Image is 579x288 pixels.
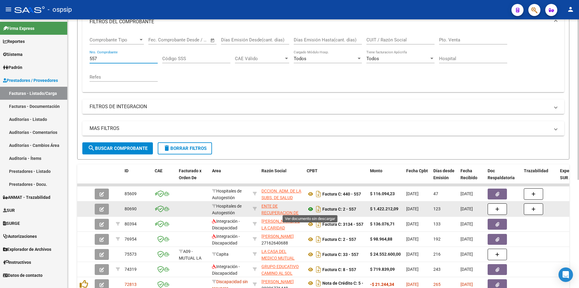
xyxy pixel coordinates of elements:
[404,164,431,191] datatable-header-cell: Fecha Cpbt
[370,222,395,226] strong: $ 136.076,71
[370,252,401,257] strong: $ 24.552.600,00
[90,103,550,110] mat-panel-title: FILTROS DE INTEGRACION
[460,267,473,272] span: [DATE]
[179,249,201,274] span: A09 - MUTUAL LA CASA DEL MEDICO
[261,189,301,207] span: DCCION. ADM. DE LA SUBS. DE SALUD PCIA. DE NEUQUEN
[322,252,359,257] strong: Factura C: 33 - 557
[567,6,574,13] mat-icon: person
[433,191,438,196] span: 47
[315,189,322,199] i: Descargar documento
[261,188,302,200] div: 30707519378
[406,168,428,173] span: Fecha Cpbt
[5,6,12,13] mat-icon: menu
[3,25,34,32] span: Firma Express
[3,207,15,214] span: SUR
[261,204,301,250] span: ENTE DE RECUPERACION DE FONDOS PARA EL FORTALECIMIENTO DEL SISTEMA DE SALUD DE MENDOZA (REFORSAL)...
[460,252,473,257] span: [DATE]
[3,233,37,240] span: Autorizaciones
[524,168,548,173] span: Trazabilidad
[173,37,203,43] input: End date
[148,37,168,43] input: Start date
[370,267,395,272] strong: $ 719.839,09
[212,252,229,257] span: Capita
[176,164,210,191] datatable-header-cell: Facturado x Orden De
[3,259,31,266] span: Instructivos
[460,191,473,196] span: [DATE]
[82,121,564,136] mat-expansion-panel-header: MAS FILTROS
[322,222,363,227] strong: Factura C: 3134 - 557
[90,18,550,25] mat-panel-title: FILTROS DEL COMPROBANTE
[261,264,299,283] span: GRUPO EDUCATIVO CAMINO AL SOL S.R.L.
[433,252,441,257] span: 216
[368,164,404,191] datatable-header-cell: Monto
[163,144,170,152] mat-icon: delete
[235,56,284,61] span: CAE Válido
[485,164,521,191] datatable-header-cell: Doc Respaldatoria
[558,267,573,282] div: Open Intercom Messenger
[521,164,558,191] datatable-header-cell: Trazabilidad
[152,164,176,191] datatable-header-cell: CAE
[406,267,419,272] span: [DATE]
[406,222,419,226] span: [DATE]
[433,237,441,241] span: 192
[163,146,207,151] span: Borrar Filtros
[125,267,137,272] span: 74319
[460,206,473,211] span: [DATE]
[125,222,137,226] span: 80394
[370,168,382,173] span: Monto
[125,282,137,287] span: 72813
[322,192,361,196] strong: Factura C: 440 - 557
[460,222,473,226] span: [DATE]
[3,194,50,201] span: ANMAT - Trazabilidad
[210,164,250,191] datatable-header-cell: Area
[82,12,564,31] mat-expansion-panel-header: FILTROS DEL COMPROBANTE
[460,282,473,287] span: [DATE]
[433,267,441,272] span: 243
[406,206,419,211] span: [DATE]
[261,279,294,284] span: [PERSON_NAME]
[259,164,304,191] datatable-header-cell: Razón Social
[370,282,394,287] strong: -$ 21.244,34
[261,219,300,231] span: [PERSON_NAME] DE LA CARIDAD
[322,207,356,212] strong: Factura C: 2 - 557
[88,144,95,152] mat-icon: search
[322,237,356,242] strong: Factura C: 2 - 557
[212,219,240,231] span: Integración - Discapacidad
[322,267,356,272] strong: Factura C: 8 - 557
[406,237,419,241] span: [DATE]
[88,146,147,151] span: Buscar Comprobante
[122,164,152,191] datatable-header-cell: ID
[315,278,322,288] i: Descargar documento
[125,168,128,173] span: ID
[315,219,322,229] i: Descargar documento
[212,168,221,173] span: Area
[261,248,302,261] div: 30710126107
[315,265,322,274] i: Descargar documento
[433,222,441,226] span: 133
[261,249,295,261] span: LA CASA DEL MEDICO MUTUAL
[82,142,153,154] button: Buscar Comprobante
[3,246,51,253] span: Explorador de Archivos
[3,38,25,45] span: Reportes
[307,168,318,173] span: CPBT
[212,204,242,215] span: Hospitales de Autogestión
[125,237,137,241] span: 76954
[125,191,137,196] span: 85609
[406,252,419,257] span: [DATE]
[3,220,20,227] span: SURGE
[212,234,240,246] span: Integración - Discapacidad
[460,237,473,241] span: [DATE]
[304,164,368,191] datatable-header-cell: CPBT
[3,77,58,84] span: Prestadores / Proveedores
[261,234,294,239] span: [PERSON_NAME]
[3,272,43,279] span: Datos de contacto
[212,264,240,276] span: Integración - Discapacidad
[315,235,322,244] i: Descargar documento
[406,282,419,287] span: [DATE]
[315,204,322,214] i: Descargar documento
[261,233,302,246] div: 27162640688
[488,168,515,180] span: Doc Respaldatoria
[370,191,395,196] strong: $ 116.094,23
[125,252,137,257] span: 75573
[155,168,163,173] span: CAE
